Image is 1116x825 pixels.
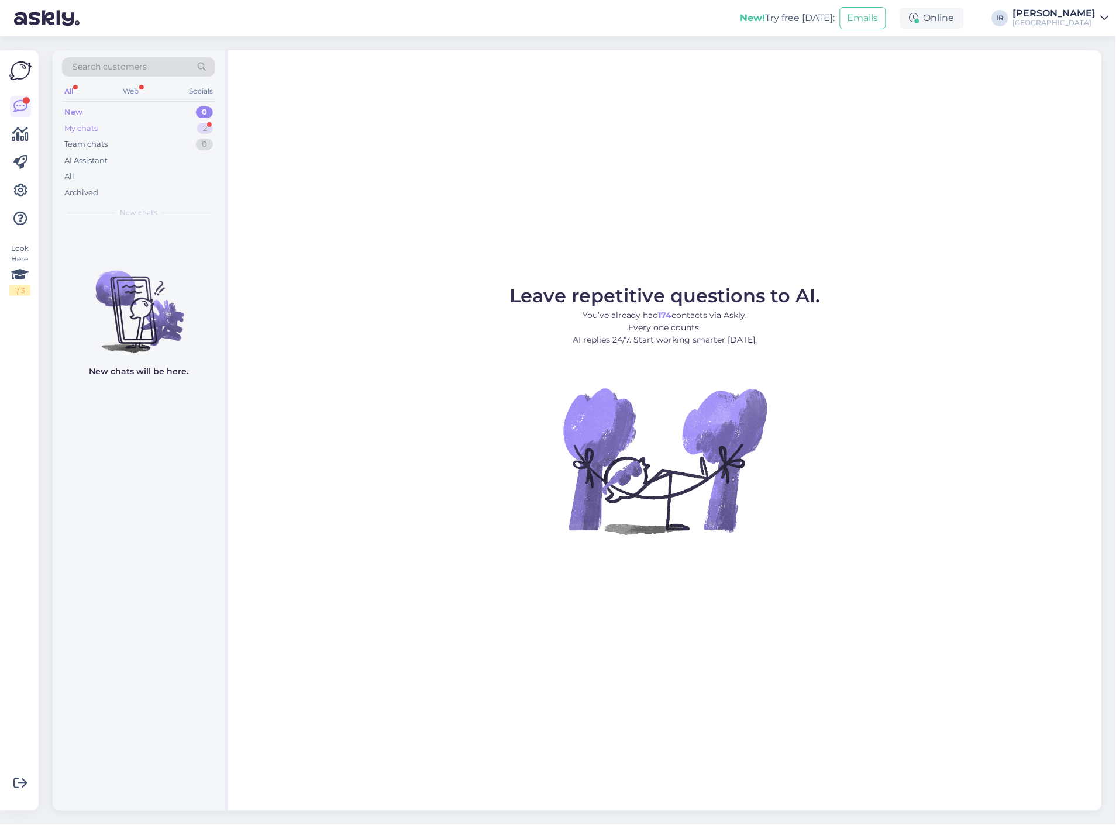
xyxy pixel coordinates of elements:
[840,7,886,29] button: Emails
[9,243,30,296] div: Look Here
[64,139,108,150] div: Team chats
[740,11,835,25] div: Try free [DATE]:
[900,8,964,29] div: Online
[64,155,108,167] div: AI Assistant
[73,61,147,73] span: Search customers
[64,171,74,182] div: All
[196,106,213,118] div: 0
[64,187,98,199] div: Archived
[187,84,215,99] div: Socials
[9,285,30,296] div: 1 / 3
[992,10,1008,26] div: IR
[510,284,821,307] span: Leave repetitive questions to AI.
[197,123,213,134] div: 2
[89,365,188,378] p: New chats will be here.
[1013,9,1109,27] a: [PERSON_NAME][GEOGRAPHIC_DATA]
[1013,18,1096,27] div: [GEOGRAPHIC_DATA]
[510,309,821,346] p: You’ve already had contacts via Askly. Every one counts. AI replies 24/7. Start working smarter [...
[560,355,770,566] img: No Chat active
[53,250,225,355] img: No chats
[659,310,672,320] b: 174
[1013,9,1096,18] div: [PERSON_NAME]
[196,139,213,150] div: 0
[740,12,766,23] b: New!
[120,208,157,218] span: New chats
[64,106,82,118] div: New
[121,84,142,99] div: Web
[62,84,75,99] div: All
[64,123,98,134] div: My chats
[9,60,32,82] img: Askly Logo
